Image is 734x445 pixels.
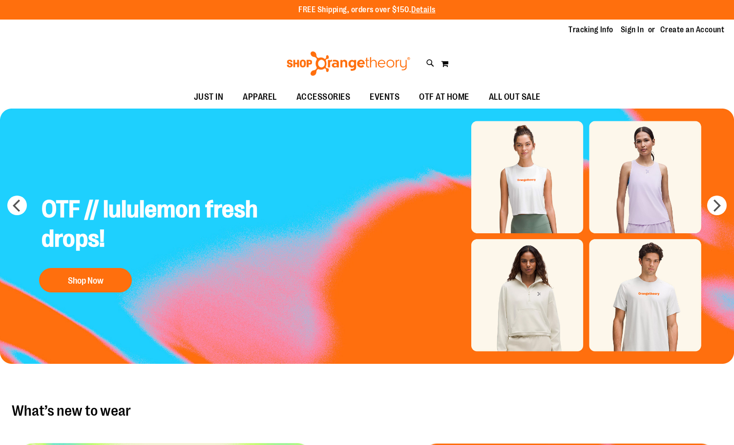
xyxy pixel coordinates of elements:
[707,196,727,215] button: next
[7,196,27,215] button: prev
[12,403,722,419] h2: What’s new to wear
[194,86,224,108] span: JUST IN
[243,86,277,108] span: APPAREL
[34,187,266,297] a: OTF // lululemon fresh drops! Shop Now
[370,86,399,108] span: EVENTS
[296,86,351,108] span: ACCESSORIES
[419,86,469,108] span: OTF AT HOME
[568,24,613,35] a: Tracking Info
[489,86,541,108] span: ALL OUT SALE
[411,5,436,14] a: Details
[621,24,644,35] a: Sign In
[298,4,436,16] p: FREE Shipping, orders over $150.
[285,51,412,76] img: Shop Orangetheory
[39,268,132,292] button: Shop Now
[34,187,266,263] h2: OTF // lululemon fresh drops!
[660,24,725,35] a: Create an Account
